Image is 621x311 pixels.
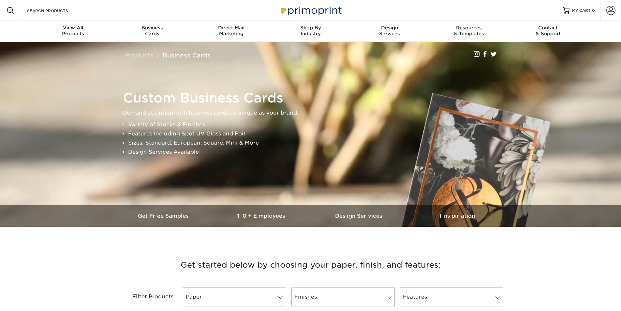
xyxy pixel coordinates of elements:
[509,25,588,31] span: Contact
[271,25,350,37] div: Industry
[34,25,113,37] div: Products
[350,25,429,37] div: Services
[123,90,504,106] h1: Custom Business Cards
[311,205,408,227] a: Design Services
[128,138,504,148] li: Sizes: Standard, European, Square, Mini & More
[34,25,113,31] span: View All
[278,3,343,17] img: Primoprint
[112,25,192,37] div: Cards
[26,7,90,14] input: SEARCH PRODUCTS.....
[509,25,588,37] div: & Support
[271,25,350,31] span: Shop By
[115,205,213,227] a: Get Free Samples
[408,213,506,219] h3: Inspiration
[115,288,180,306] div: Filter Products:
[34,21,113,42] a: View AllProducts
[192,25,271,31] span: Direct Mail
[213,205,311,227] a: 10+ Employees
[125,52,154,59] a: Products
[163,52,211,59] a: Business Cards
[123,108,504,117] p: Demand attention with business cards as unique as your brand.
[112,21,192,42] a: BusinessCards
[400,288,503,306] a: Features
[592,8,595,13] span: 0
[408,205,506,227] a: Inspiration
[291,288,395,306] a: Finishes
[192,21,271,42] a: Direct MailMarketing
[213,213,311,219] h3: 10+ Employees
[192,25,271,37] div: Marketing
[509,21,588,42] a: Contact& Support
[572,8,591,13] span: MY CART
[120,250,501,280] h3: Get started below by choosing your paper, finish, and features:
[429,25,509,31] span: Resources
[183,288,286,306] a: Paper
[112,25,192,31] span: Business
[350,21,429,42] a: DesignServices
[429,25,509,37] div: & Templates
[350,25,429,31] span: Design
[128,129,504,138] li: Features Including Spot UV Gloss and Foil
[311,213,408,219] h3: Design Services
[429,21,509,42] a: Resources& Templates
[128,148,504,157] li: Design Services Available
[128,120,504,129] li: Variety of Stocks & Finishes
[115,213,213,219] h3: Get Free Samples
[271,21,350,42] a: Shop ByIndustry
